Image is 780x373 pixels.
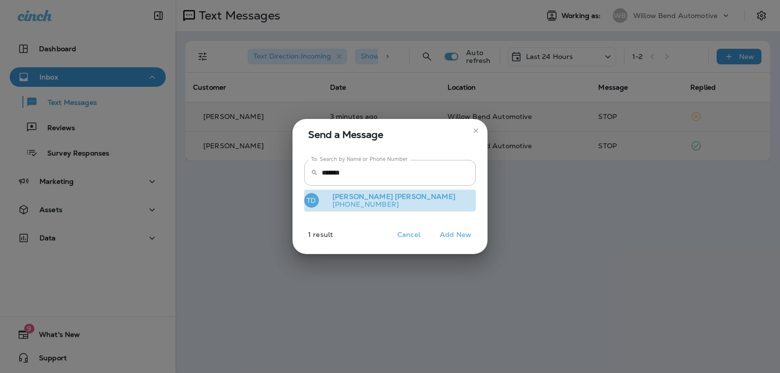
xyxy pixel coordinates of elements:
[390,227,427,242] button: Cancel
[332,192,393,201] span: [PERSON_NAME]
[308,127,476,142] span: Send a Message
[325,200,455,208] p: [PHONE_NUMBER]
[304,193,319,208] div: TD
[468,123,484,138] button: close
[435,227,476,242] button: Add New
[395,192,455,201] span: [PERSON_NAME]
[311,156,408,163] label: To: Search by Name or Phone Number
[304,190,476,212] button: TD[PERSON_NAME] [PERSON_NAME][PHONE_NUMBER]
[289,231,333,246] p: 1 result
